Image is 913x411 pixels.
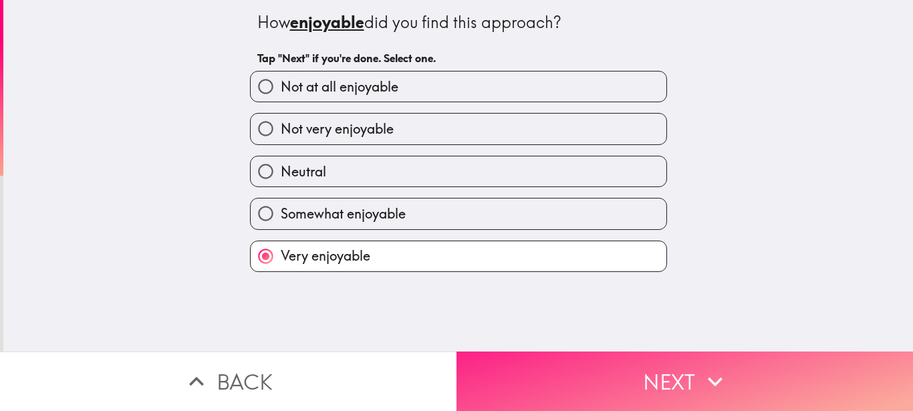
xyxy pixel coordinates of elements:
[281,78,398,96] span: Not at all enjoyable
[456,352,913,411] button: Next
[281,162,326,181] span: Neutral
[251,156,666,186] button: Neutral
[251,72,666,102] button: Not at all enjoyable
[251,241,666,271] button: Very enjoyable
[290,12,364,32] u: enjoyable
[281,204,406,223] span: Somewhat enjoyable
[251,114,666,144] button: Not very enjoyable
[281,247,370,265] span: Very enjoyable
[257,51,660,65] h6: Tap "Next" if you're done. Select one.
[281,120,394,138] span: Not very enjoyable
[251,198,666,229] button: Somewhat enjoyable
[257,11,660,34] div: How did you find this approach?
